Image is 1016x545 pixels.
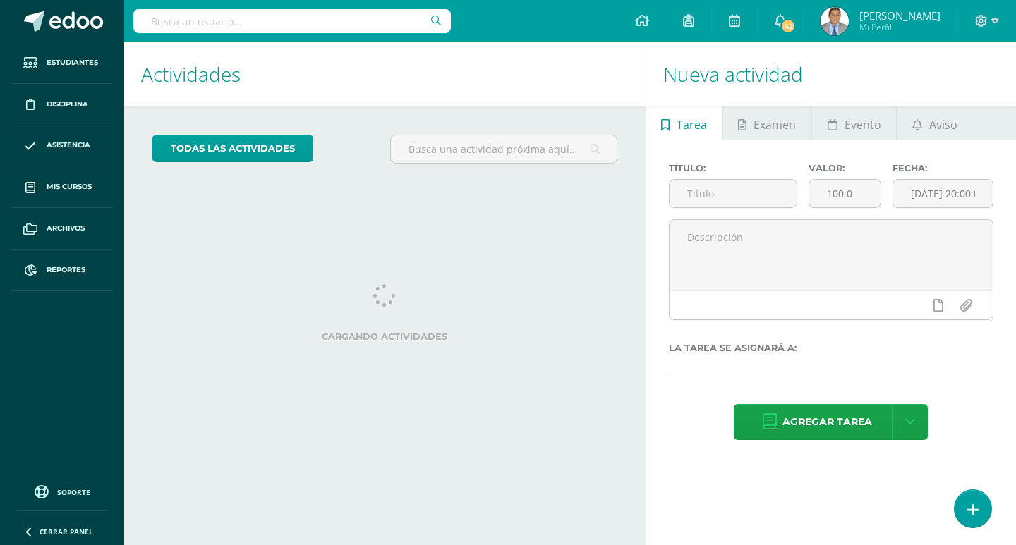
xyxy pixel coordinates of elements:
[40,527,93,537] span: Cerrar panel
[141,42,629,106] h1: Actividades
[133,9,451,33] input: Busca un usuario...
[782,405,872,439] span: Agregar tarea
[17,482,107,501] a: Soporte
[11,125,113,167] a: Asistencia
[859,8,941,23] span: [PERSON_NAME]
[893,180,993,207] input: Fecha de entrega
[47,57,98,68] span: Estudiantes
[391,135,616,163] input: Busca una actividad próxima aquí...
[152,135,313,162] a: todas las Actividades
[57,487,90,497] span: Soporte
[929,108,957,142] span: Aviso
[893,163,993,173] label: Fecha:
[47,223,85,234] span: Archivos
[677,108,707,142] span: Tarea
[809,180,881,207] input: Puntos máximos
[897,106,972,140] a: Aviso
[47,264,85,276] span: Reportes
[821,7,849,35] img: 219bdcb1a3e4d06700ae7d5ab62fa881.png
[669,343,993,353] label: La tarea se asignará a:
[11,166,113,208] a: Mis cursos
[780,18,796,34] span: 42
[47,99,88,110] span: Disciplina
[669,163,797,173] label: Título:
[812,106,896,140] a: Evento
[47,181,92,192] span: Mis cursos
[670,180,797,207] input: Título
[11,84,113,125] a: Disciplina
[47,140,90,151] span: Asistencia
[663,42,999,106] h1: Nueva actividad
[809,163,881,173] label: Valor:
[11,250,113,291] a: Reportes
[723,106,811,140] a: Examen
[646,106,722,140] a: Tarea
[11,208,113,250] a: Archivos
[859,21,941,33] span: Mi Perfil
[754,108,796,142] span: Examen
[845,108,881,142] span: Evento
[11,42,113,84] a: Estudiantes
[152,331,617,342] label: Cargando actividades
